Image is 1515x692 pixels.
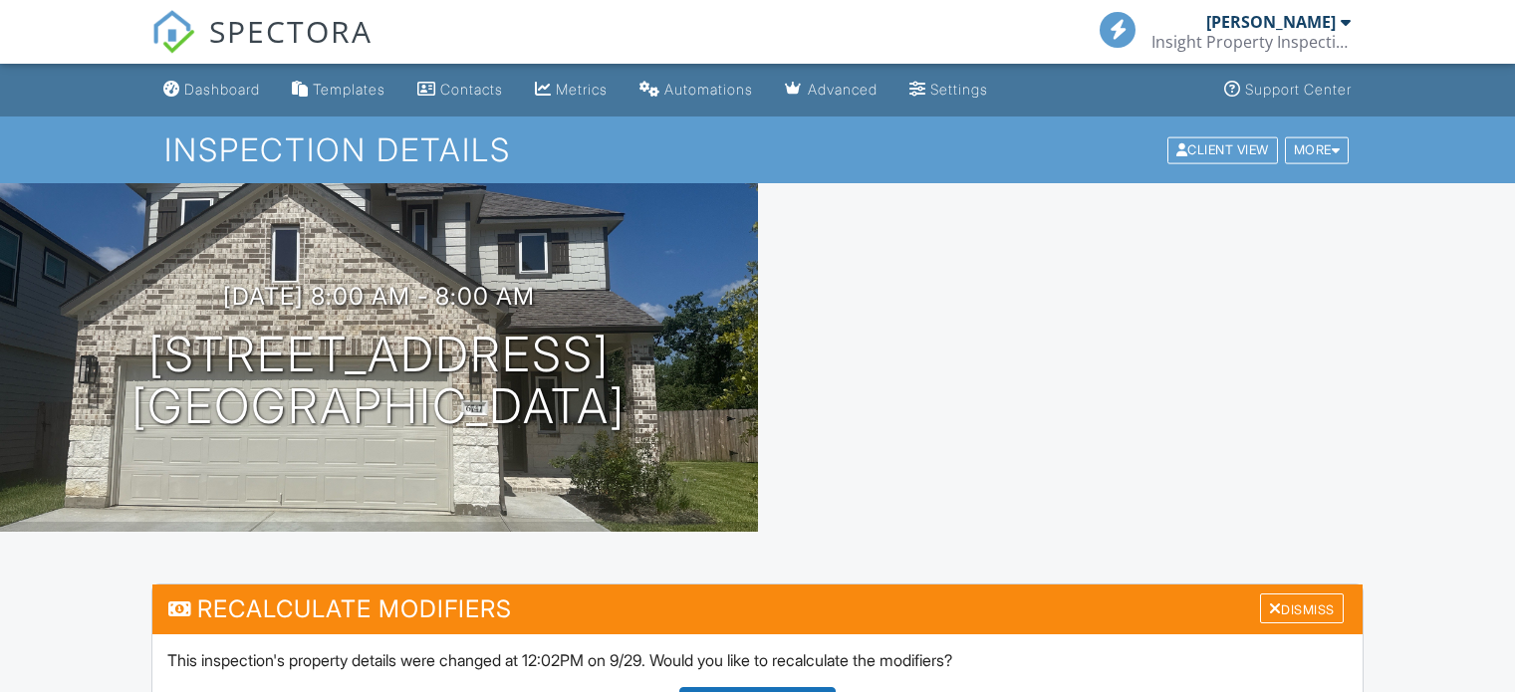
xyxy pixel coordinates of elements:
a: Dashboard [155,72,268,109]
div: More [1285,136,1350,163]
img: The Best Home Inspection Software - Spectora [151,10,195,54]
div: Metrics [556,81,608,98]
a: Metrics [527,72,616,109]
h3: [DATE] 8:00 am - 8:00 am [223,283,535,310]
h3: Recalculate Modifiers [152,584,1363,633]
div: Templates [313,81,385,98]
a: Settings [901,72,996,109]
a: Advanced [777,72,885,109]
a: SPECTORA [151,27,373,69]
div: [PERSON_NAME] [1206,12,1336,32]
div: Contacts [440,81,503,98]
h1: [STREET_ADDRESS] [GEOGRAPHIC_DATA] [131,329,626,434]
a: Automations (Basic) [631,72,761,109]
div: Client View [1167,136,1278,163]
div: Dashboard [184,81,260,98]
div: Automations [664,81,753,98]
div: Advanced [808,81,878,98]
h1: Inspection Details [164,132,1351,167]
a: Templates [284,72,393,109]
div: Insight Property Inspections [1151,32,1351,52]
a: Client View [1165,141,1283,156]
div: Dismiss [1260,593,1344,624]
span: SPECTORA [209,10,373,52]
a: Support Center [1216,72,1360,109]
a: Contacts [409,72,511,109]
div: Settings [930,81,988,98]
div: Support Center [1245,81,1352,98]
